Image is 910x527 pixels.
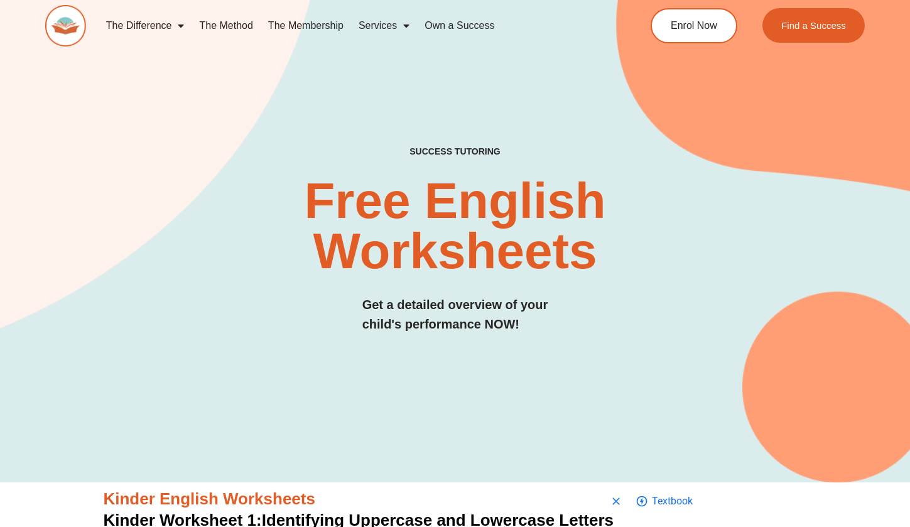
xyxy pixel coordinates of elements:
a: The Membership [261,11,351,40]
span: Go to shopping options for Textbook [652,487,693,513]
h3: Get a detailed overview of your child's performance NOW! [362,295,548,334]
h2: Free English Worksheets​ [185,176,725,276]
span: Find a Success [781,21,846,30]
span: Enrol Now [671,21,717,31]
a: Find a Success [762,8,865,43]
a: Own a Success [417,11,502,40]
h4: SUCCESS TUTORING​ [333,146,576,157]
a: The Method [192,11,260,40]
h3: Kinder English Worksheets [104,489,807,510]
a: Services [351,11,417,40]
a: Enrol Now [651,8,737,43]
a: The Difference [99,11,192,40]
svg: Close shopping anchor [610,495,622,508]
nav: Menu [99,11,604,40]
